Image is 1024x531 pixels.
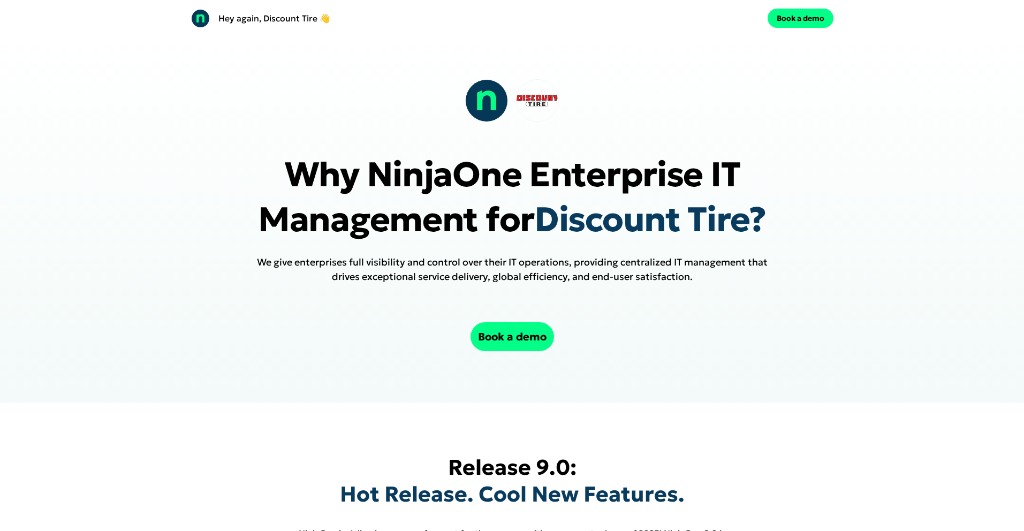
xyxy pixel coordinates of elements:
button: Book a demo [768,9,833,28]
p: Hey again, Discount Tire 👋 [218,12,330,25]
span: Discount Tire? [534,198,766,241]
h1: Release 9.0: [340,454,685,507]
span: Hot Release. Cool New Features. [340,481,685,507]
p: Why NinjaOne Enterprise IT Management for [213,152,812,242]
button: Book a demo [471,322,554,351]
h1: We give enterprises full visibility and control over their IT operations, providing centralized I... [255,255,769,284]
